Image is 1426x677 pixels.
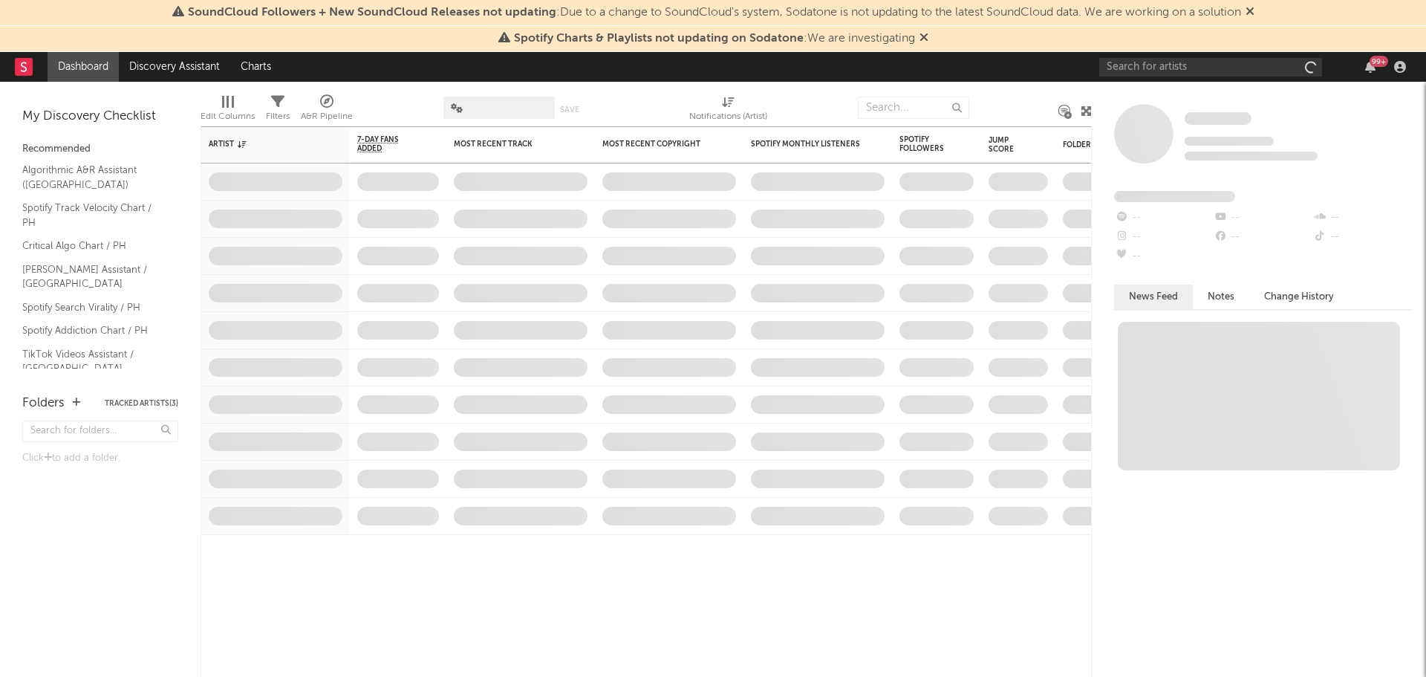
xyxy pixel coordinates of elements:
span: Spotify Charts & Playlists not updating on Sodatone [514,33,804,45]
button: Save [560,106,579,114]
a: Discovery Assistant [119,52,230,82]
div: Spotify Followers [899,135,951,153]
div: My Discovery Checklist [22,108,178,126]
span: 0 fans last week [1185,152,1318,161]
div: Notifications (Artist) [689,108,767,126]
div: -- [1312,227,1411,247]
a: Spotify Search Virality / PH [22,299,163,316]
a: Critical Algo Chart / PH [22,238,163,254]
a: Algorithmic A&R Assistant ([GEOGRAPHIC_DATA]) [22,162,163,192]
div: Most Recent Copyright [602,140,714,149]
div: -- [1114,227,1213,247]
div: -- [1114,247,1213,266]
div: A&R Pipeline [301,89,353,132]
div: Artist [209,140,320,149]
div: Filters [266,108,290,126]
div: -- [1114,208,1213,227]
span: SoundCloud Followers + New SoundCloud Releases not updating [188,7,556,19]
div: Jump Score [989,136,1026,154]
div: A&R Pipeline [301,108,353,126]
span: Dismiss [919,33,928,45]
div: Notifications (Artist) [689,89,767,132]
div: Folders [1063,140,1174,149]
div: -- [1213,208,1312,227]
div: Recommended [22,140,178,158]
button: Change History [1249,285,1349,309]
a: Some Artist [1185,111,1251,126]
div: Folders [22,395,65,412]
span: Tracking Since: [DATE] [1185,137,1274,146]
button: 99+ [1365,61,1375,73]
span: 7-Day Fans Added [357,135,417,153]
div: -- [1312,208,1411,227]
div: 99 + [1370,56,1388,67]
span: Dismiss [1246,7,1254,19]
input: Search... [858,97,969,119]
a: TikTok Videos Assistant / [GEOGRAPHIC_DATA] [22,346,163,377]
a: Spotify Addiction Chart / PH [22,323,163,339]
div: Most Recent Track [454,140,565,149]
a: Charts [230,52,281,82]
span: : Due to a change to SoundCloud's system, Sodatone is not updating to the latest SoundCloud data.... [188,7,1241,19]
span: : We are investigating [514,33,915,45]
a: Spotify Track Velocity Chart / PH [22,200,163,230]
div: Edit Columns [201,108,255,126]
input: Search for artists [1099,58,1322,77]
div: Spotify Monthly Listeners [751,140,862,149]
div: Filters [266,89,290,132]
button: News Feed [1114,285,1193,309]
button: Tracked Artists(3) [105,400,178,407]
button: Notes [1193,285,1249,309]
input: Search for folders... [22,421,178,442]
a: Dashboard [48,52,119,82]
span: Some Artist [1185,112,1251,125]
div: -- [1213,227,1312,247]
div: Click to add a folder. [22,450,178,467]
a: [PERSON_NAME] Assistant / [GEOGRAPHIC_DATA] [22,262,163,292]
div: Edit Columns [201,89,255,132]
span: Fans Added by Platform [1114,191,1235,202]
